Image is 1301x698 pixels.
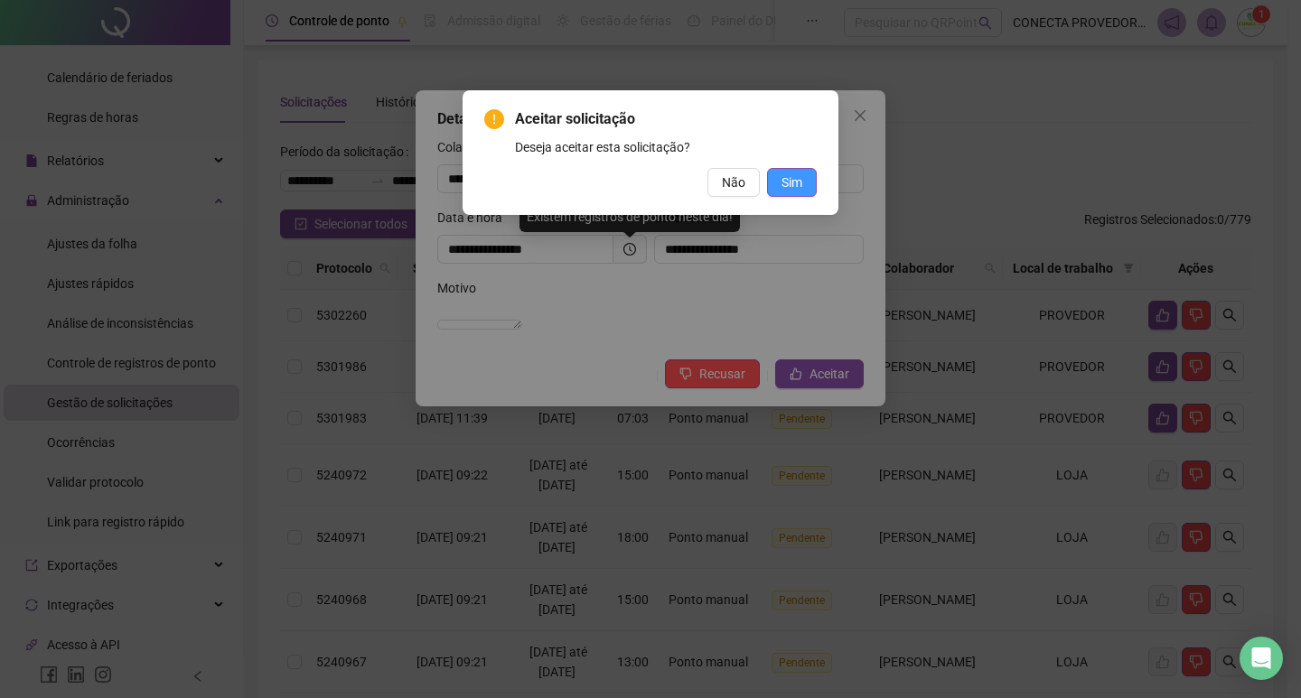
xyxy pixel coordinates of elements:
span: Não [722,172,745,192]
button: Não [707,168,760,197]
span: Sim [782,172,802,192]
span: Aceitar solicitação [515,108,817,130]
div: Deseja aceitar esta solicitação? [515,137,817,157]
span: exclamation-circle [484,109,504,129]
button: Sim [767,168,817,197]
div: Open Intercom Messenger [1240,637,1283,680]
